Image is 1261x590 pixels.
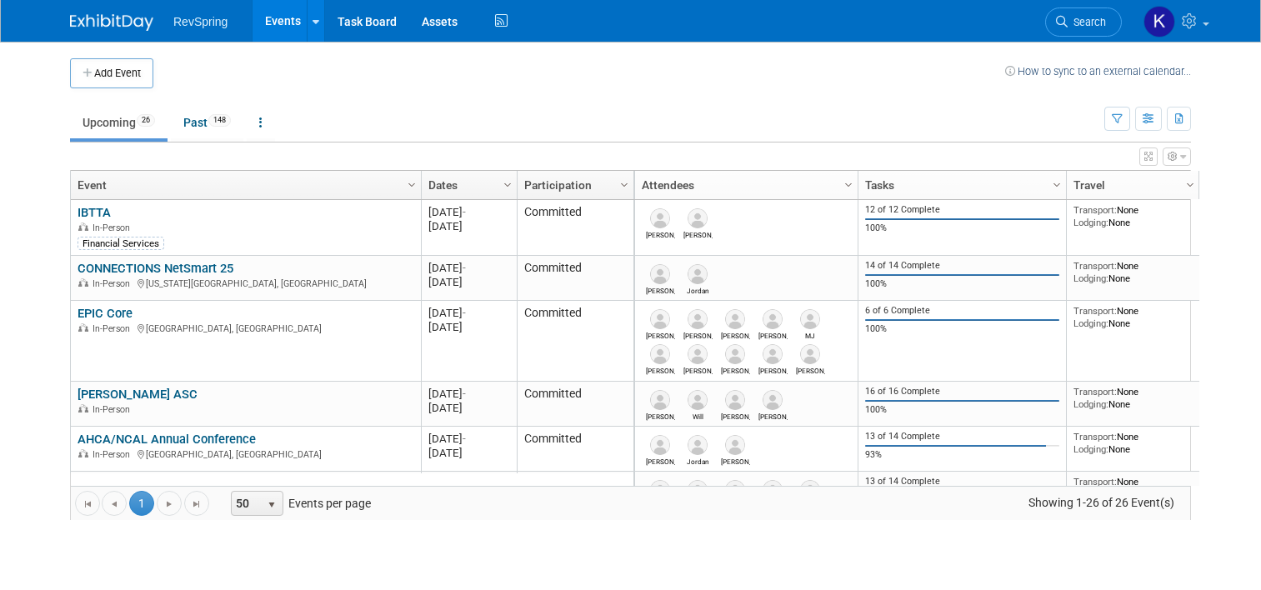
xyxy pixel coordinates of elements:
a: Past148 [171,107,243,138]
span: Showing 1-26 of 26 Event(s) [1013,491,1190,514]
div: 16 of 16 Complete [865,386,1060,397]
img: Jennifer Hartzler [725,344,745,364]
img: Monica Agate [800,344,820,364]
img: Jeff Borja [650,208,670,228]
a: Event [78,171,410,199]
span: Events per page [210,491,388,516]
a: Column Settings [840,171,858,196]
img: Jordan Sota [688,435,708,455]
a: Column Settings [616,171,634,196]
img: Jeff Buschow [650,344,670,364]
div: 12 of 12 Complete [865,204,1060,216]
div: David McCullough [758,364,788,375]
div: Nicole Rogas [721,329,750,340]
div: Jordan Sota [683,455,713,466]
img: Scott Cyliax [688,344,708,364]
div: 6 of 6 Complete [865,305,1060,317]
a: Tasks [865,171,1055,199]
div: Will Spears [683,410,713,421]
span: Column Settings [1050,178,1063,192]
span: In-Person [93,278,135,289]
span: 1 [129,491,154,516]
img: In-Person Event [78,323,88,332]
div: Scott Cyliax [683,364,713,375]
img: MJ Valeri [800,309,820,329]
img: In-Person Event [78,222,88,231]
span: In-Person [93,449,135,460]
a: Go to the last page [184,491,209,516]
td: Committed [517,472,633,517]
div: James (Jim) Hosty [646,410,675,421]
img: Candy Edie [763,480,783,500]
div: [DATE] [428,401,509,415]
img: In-Person Event [78,278,88,287]
div: None None [1073,476,1193,500]
div: Matthew Radley [721,455,750,466]
span: select [265,498,278,512]
img: Jordan Sota [688,264,708,284]
span: Column Settings [501,178,514,192]
span: - [463,432,466,445]
img: Eric Langlee [650,435,670,455]
a: Dates [428,171,506,199]
div: Eric Langlee [646,284,675,295]
div: 13 of 14 Complete [865,431,1060,442]
span: Column Settings [842,178,855,192]
img: Raymond Vogel [725,390,745,410]
div: [DATE] [428,320,509,334]
td: Committed [517,382,633,427]
img: ExhibitDay [70,14,153,31]
span: Search [1068,16,1106,28]
img: Patrick Kimpler [688,480,708,500]
a: Travel [1073,171,1188,199]
img: Casey Williams [650,309,670,329]
span: 148 [208,114,231,127]
div: None None [1073,431,1193,455]
a: How to sync to an external calendar... [1005,65,1191,77]
span: Go to the first page [81,497,94,511]
span: Column Settings [618,178,631,192]
span: 26 [137,114,155,127]
div: Eric Langlee [646,455,675,466]
a: IBTTA [78,205,111,220]
img: Matthew Radley [725,435,745,455]
div: 14 of 14 Complete [865,260,1060,272]
span: Transport: [1073,386,1117,397]
a: Go to the next page [157,491,182,516]
div: Jeff Buschow [646,364,675,375]
img: David McCullough [763,344,783,364]
div: Jennifer Hartzler [721,364,750,375]
a: AHCA/NCAL Annual Conference [78,432,256,447]
span: RevSpring [173,15,228,28]
span: Column Settings [405,178,418,192]
div: [DATE] [428,205,509,219]
div: [DATE] [428,432,509,446]
span: Go to the previous page [108,497,121,511]
div: Chris Cochran [683,228,713,239]
a: Column Settings [1182,171,1200,196]
div: Jordan Sota [683,284,713,295]
a: Column Settings [499,171,518,196]
a: Search [1045,7,1122,37]
img: Eric Langlee [650,264,670,284]
span: - [463,206,466,218]
div: Casey Williams [646,329,675,340]
span: - [463,307,466,319]
span: Go to the next page [163,497,176,511]
img: In-Person Event [78,404,88,412]
span: Transport: [1073,305,1117,317]
div: 100% [865,278,1060,290]
div: Adam Sanborn [758,410,788,421]
span: Lodging: [1073,398,1108,410]
div: 93% [865,449,1060,461]
span: Lodging: [1073,317,1108,329]
div: Kennon Askew [683,329,713,340]
a: EPIC Core [78,306,133,321]
span: 50 [232,492,260,515]
div: Jeff Borja [646,228,675,239]
div: None None [1073,305,1193,329]
a: [PERSON_NAME] ASC [78,387,198,402]
span: - [463,387,466,400]
span: In-Person [93,404,135,415]
img: Chris Cochran [688,208,708,228]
